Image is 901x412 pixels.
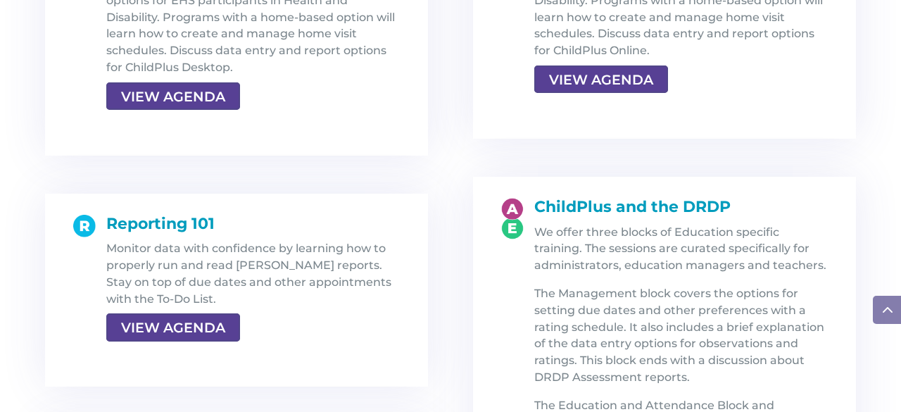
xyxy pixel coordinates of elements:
span: Reporting 101 [106,214,215,233]
a: VIEW AGENDA [534,65,668,94]
a: VIEW AGENDA [106,313,240,342]
p: Monitor data with confidence by learning how to properly run and read [PERSON_NAME] reports. Stay... [106,240,400,307]
p: We offer three blocks of Education specific training. The sessions are curated specifically for a... [534,224,828,285]
p: The Management block covers the options for setting due dates and other preferences with a rating... [534,285,828,397]
span: ChildPlus and the DRDP [534,197,731,216]
a: VIEW AGENDA [106,82,240,111]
